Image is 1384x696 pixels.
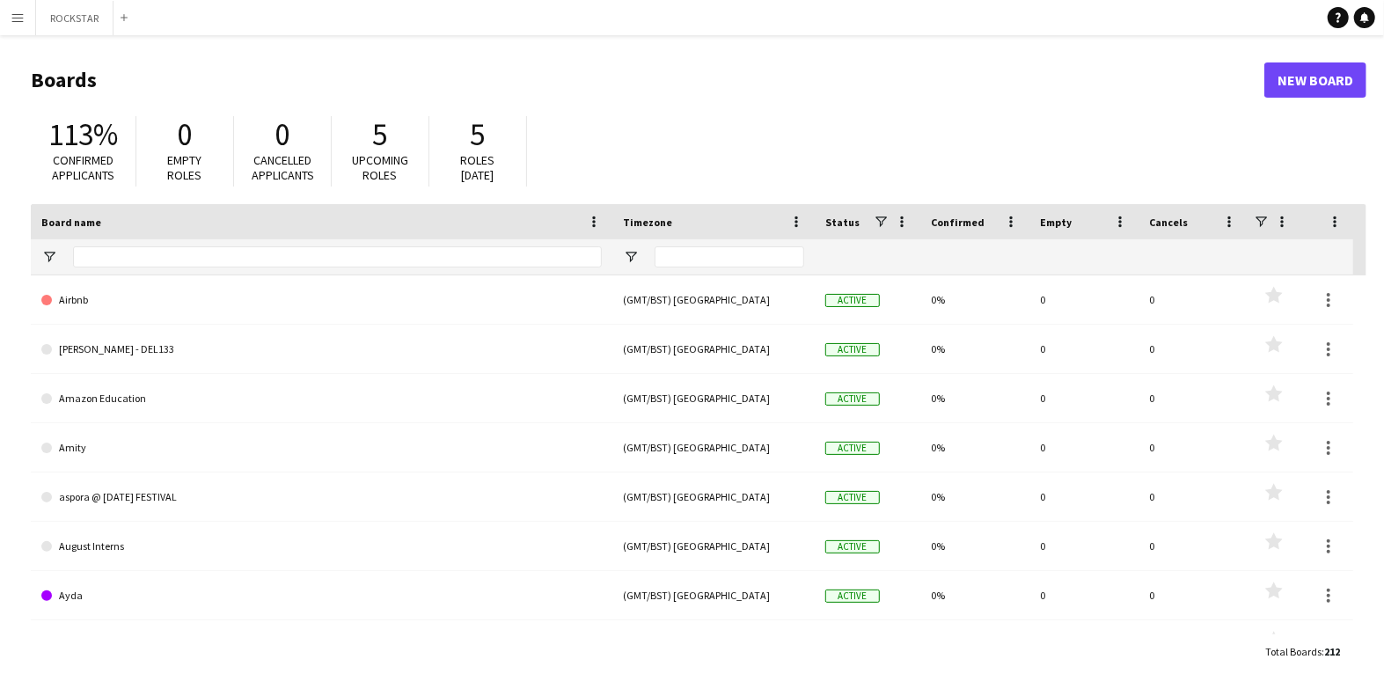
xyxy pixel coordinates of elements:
[41,473,602,522] a: aspora @ [DATE] FESTIVAL
[1029,275,1139,324] div: 0
[41,620,602,670] a: [GEOGRAPHIC_DATA]
[41,216,101,229] span: Board name
[920,374,1029,422] div: 0%
[178,115,193,154] span: 0
[825,343,880,356] span: Active
[825,442,880,455] span: Active
[931,216,985,229] span: Confirmed
[825,216,860,229] span: Status
[1029,571,1139,619] div: 0
[1139,571,1248,619] div: 0
[1139,275,1248,324] div: 0
[825,392,880,406] span: Active
[1139,620,1248,669] div: 0
[1264,62,1366,98] a: New Board
[168,152,202,183] span: Empty roles
[1139,522,1248,570] div: 0
[41,522,602,571] a: August Interns
[352,152,408,183] span: Upcoming roles
[461,152,495,183] span: Roles [DATE]
[53,152,115,183] span: Confirmed applicants
[1040,216,1072,229] span: Empty
[612,571,815,619] div: (GMT/BST) [GEOGRAPHIC_DATA]
[48,115,118,154] span: 113%
[1149,216,1188,229] span: Cancels
[1139,325,1248,373] div: 0
[920,423,1029,472] div: 0%
[612,374,815,422] div: (GMT/BST) [GEOGRAPHIC_DATA]
[612,522,815,570] div: (GMT/BST) [GEOGRAPHIC_DATA]
[1029,522,1139,570] div: 0
[825,590,880,603] span: Active
[623,216,672,229] span: Timezone
[655,246,804,267] input: Timezone Filter Input
[41,325,602,374] a: [PERSON_NAME] - DEL133
[373,115,388,154] span: 5
[612,423,815,472] div: (GMT/BST) [GEOGRAPHIC_DATA]
[275,115,290,154] span: 0
[1139,374,1248,422] div: 0
[1324,645,1340,658] span: 212
[1139,473,1248,521] div: 0
[41,374,602,423] a: Amazon Education
[825,491,880,504] span: Active
[73,246,602,267] input: Board name Filter Input
[623,249,639,265] button: Open Filter Menu
[1029,620,1139,669] div: 0
[41,571,602,620] a: Ayda
[471,115,486,154] span: 5
[1265,645,1322,658] span: Total Boards
[920,275,1029,324] div: 0%
[612,620,815,669] div: (GMT/BST) [GEOGRAPHIC_DATA]
[920,473,1029,521] div: 0%
[1029,374,1139,422] div: 0
[612,473,815,521] div: (GMT/BST) [GEOGRAPHIC_DATA]
[612,325,815,373] div: (GMT/BST) [GEOGRAPHIC_DATA]
[825,294,880,307] span: Active
[612,275,815,324] div: (GMT/BST) [GEOGRAPHIC_DATA]
[825,540,880,553] span: Active
[1029,473,1139,521] div: 0
[36,1,114,35] button: ROCKSTAR
[920,325,1029,373] div: 0%
[1265,634,1340,669] div: :
[1139,423,1248,472] div: 0
[1029,325,1139,373] div: 0
[252,152,314,183] span: Cancelled applicants
[920,620,1029,669] div: 0%
[1029,423,1139,472] div: 0
[31,67,1264,93] h1: Boards
[41,423,602,473] a: Amity
[41,275,602,325] a: Airbnb
[920,571,1029,619] div: 0%
[920,522,1029,570] div: 0%
[41,249,57,265] button: Open Filter Menu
